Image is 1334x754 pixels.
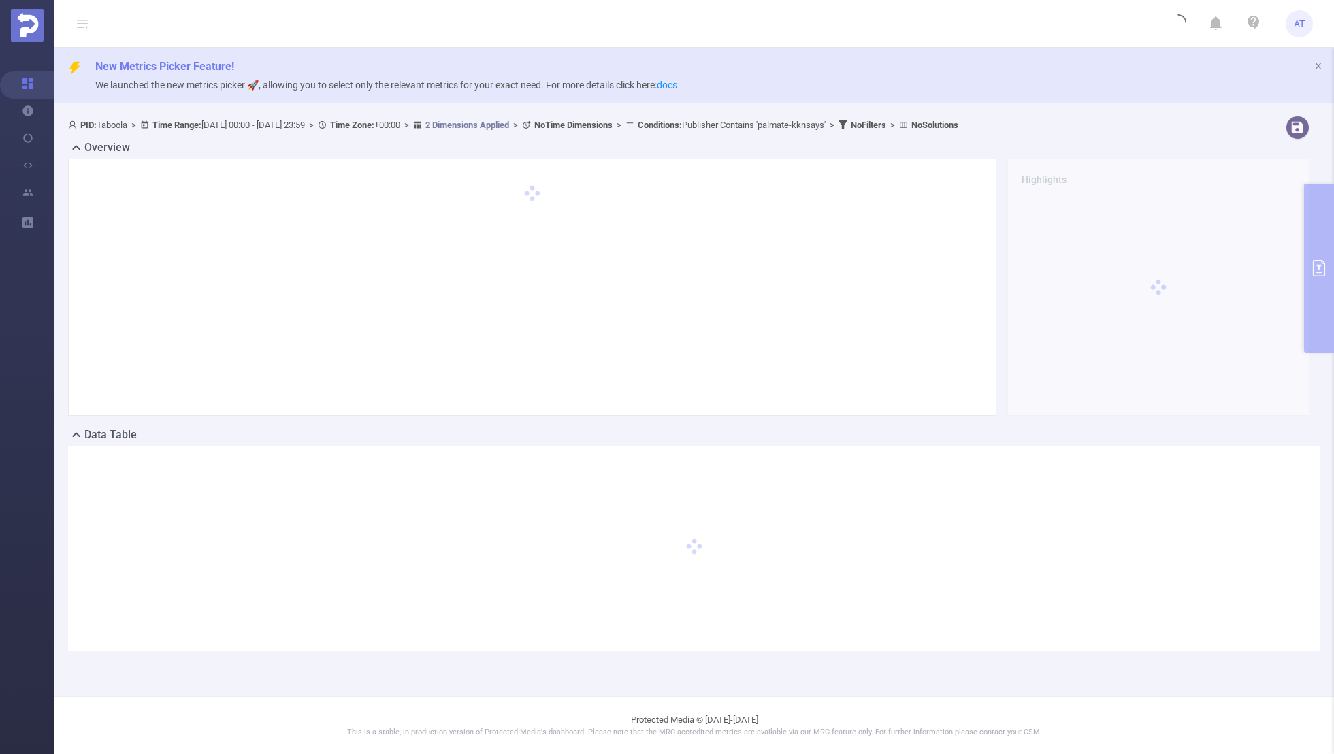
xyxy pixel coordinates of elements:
[54,696,1334,754] footer: Protected Media © [DATE]-[DATE]
[84,140,130,156] h2: Overview
[1170,14,1186,33] i: icon: loading
[509,120,522,130] span: >
[88,727,1300,738] p: This is a stable, in production version of Protected Media's dashboard. Please note that the MRC ...
[305,120,318,130] span: >
[11,9,44,42] img: Protected Media
[95,60,234,73] span: New Metrics Picker Feature!
[534,120,613,130] b: No Time Dimensions
[68,120,958,130] span: Taboola [DATE] 00:00 - [DATE] 23:59 +00:00
[84,427,137,443] h2: Data Table
[851,120,886,130] b: No Filters
[80,120,97,130] b: PID:
[613,120,625,130] span: >
[911,120,958,130] b: No Solutions
[657,80,677,91] a: docs
[1294,10,1305,37] span: AT
[127,120,140,130] span: >
[638,120,826,130] span: Publisher Contains 'palmate-kknsays'
[886,120,899,130] span: >
[330,120,374,130] b: Time Zone:
[152,120,201,130] b: Time Range:
[95,80,677,91] span: We launched the new metrics picker 🚀, allowing you to select only the relevant metrics for your e...
[1314,61,1323,71] i: icon: close
[425,120,509,130] u: 2 Dimensions Applied
[400,120,413,130] span: >
[826,120,839,130] span: >
[68,61,82,75] i: icon: thunderbolt
[638,120,682,130] b: Conditions :
[68,120,80,129] i: icon: user
[1314,59,1323,73] button: icon: close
